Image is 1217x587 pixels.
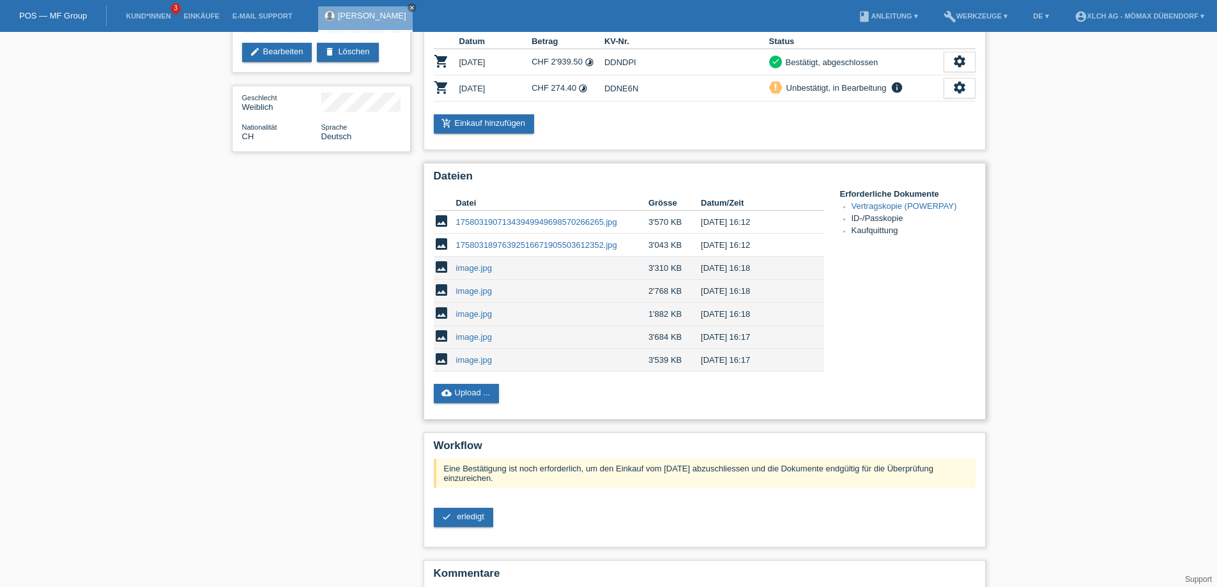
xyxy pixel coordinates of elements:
i: add_shopping_cart [441,118,452,128]
li: Kaufquittung [852,225,976,238]
i: POSP00026695 [434,54,449,69]
th: Grösse [648,195,701,211]
h2: Workflow [434,439,976,459]
a: buildWerkzeuge ▾ [937,12,1014,20]
i: Fixe Raten - Zinsübernahme durch Kunde (12 Raten) [585,57,594,67]
i: image [434,236,449,252]
h2: Kommentare [434,567,976,586]
td: CHF 2'939.50 [532,49,604,75]
i: POSP00027603 [434,80,449,95]
span: Nationalität [242,123,277,131]
a: image.jpg [456,355,492,365]
a: image.jpg [456,263,492,273]
div: Bestätigt, abgeschlossen [782,56,878,69]
span: Geschlecht [242,94,277,102]
div: Eine Bestätigung ist noch erforderlich, um den Einkauf vom [DATE] abzuschliessen und die Dokument... [434,459,976,488]
a: [PERSON_NAME] [338,11,406,20]
th: Datei [456,195,648,211]
i: delete [325,47,335,57]
a: POS — MF Group [19,11,87,20]
i: check [771,57,780,66]
li: ID-/Passkopie [852,213,976,225]
td: DDNDPI [604,49,769,75]
span: Deutsch [321,132,352,141]
a: image.jpg [456,286,492,296]
th: Datum/Zeit [701,195,806,211]
span: Sprache [321,123,348,131]
a: Support [1185,575,1212,584]
td: [DATE] 16:12 [701,234,806,257]
i: image [434,213,449,229]
div: Unbestätigt, in Bearbeitung [783,81,887,95]
th: Datum [459,34,532,49]
div: Weiblich [242,93,321,112]
span: erledigt [457,512,484,521]
i: priority_high [771,82,780,91]
td: 3'539 KB [648,349,701,372]
span: Schweiz [242,132,254,141]
td: 3'310 KB [648,257,701,280]
td: 3'684 KB [648,326,701,349]
a: Einkäufe [177,12,226,20]
i: image [434,282,449,298]
i: check [441,512,452,522]
i: close [409,4,415,11]
i: image [434,351,449,367]
a: 17580318976392516671905503612352.jpg [456,240,617,250]
th: Status [769,34,944,49]
td: DDNE6N [604,75,769,102]
i: edit [250,47,260,57]
td: 3'570 KB [648,211,701,234]
th: KV-Nr. [604,34,769,49]
a: image.jpg [456,309,492,319]
i: image [434,328,449,344]
i: Fixe Raten - Zinsübernahme durch Kunde (6 Raten) [578,84,588,93]
a: editBearbeiten [242,43,312,62]
a: deleteLöschen [317,43,378,62]
a: E-Mail Support [226,12,299,20]
a: Vertragskopie (POWERPAY) [852,201,957,211]
td: [DATE] 16:18 [701,303,806,326]
a: check erledigt [434,508,493,527]
a: Kund*innen [119,12,177,20]
i: account_circle [1075,10,1087,23]
i: info [889,81,905,94]
a: DE ▾ [1027,12,1055,20]
td: [DATE] [459,75,532,102]
a: 17580319071343949949698570266265.jpg [456,217,617,227]
i: build [944,10,956,23]
a: account_circleXLCH AG - Mömax Dübendorf ▾ [1068,12,1211,20]
td: 1'882 KB [648,303,701,326]
span: 3 [171,3,181,14]
i: image [434,259,449,275]
th: Betrag [532,34,604,49]
h2: Dateien [434,170,976,189]
td: CHF 274.40 [532,75,604,102]
a: bookAnleitung ▾ [852,12,924,20]
td: 2'768 KB [648,280,701,303]
i: settings [953,80,967,95]
td: [DATE] 16:12 [701,211,806,234]
a: close [408,3,417,12]
td: [DATE] [459,49,532,75]
a: add_shopping_cartEinkauf hinzufügen [434,114,535,133]
i: settings [953,54,967,68]
i: book [858,10,871,23]
a: cloud_uploadUpload ... [434,384,500,403]
i: cloud_upload [441,388,452,398]
td: [DATE] 16:18 [701,257,806,280]
td: 3'043 KB [648,234,701,257]
td: [DATE] 16:18 [701,280,806,303]
h4: Erforderliche Dokumente [840,189,976,199]
a: image.jpg [456,332,492,342]
td: [DATE] 16:17 [701,326,806,349]
td: [DATE] 16:17 [701,349,806,372]
i: image [434,305,449,321]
